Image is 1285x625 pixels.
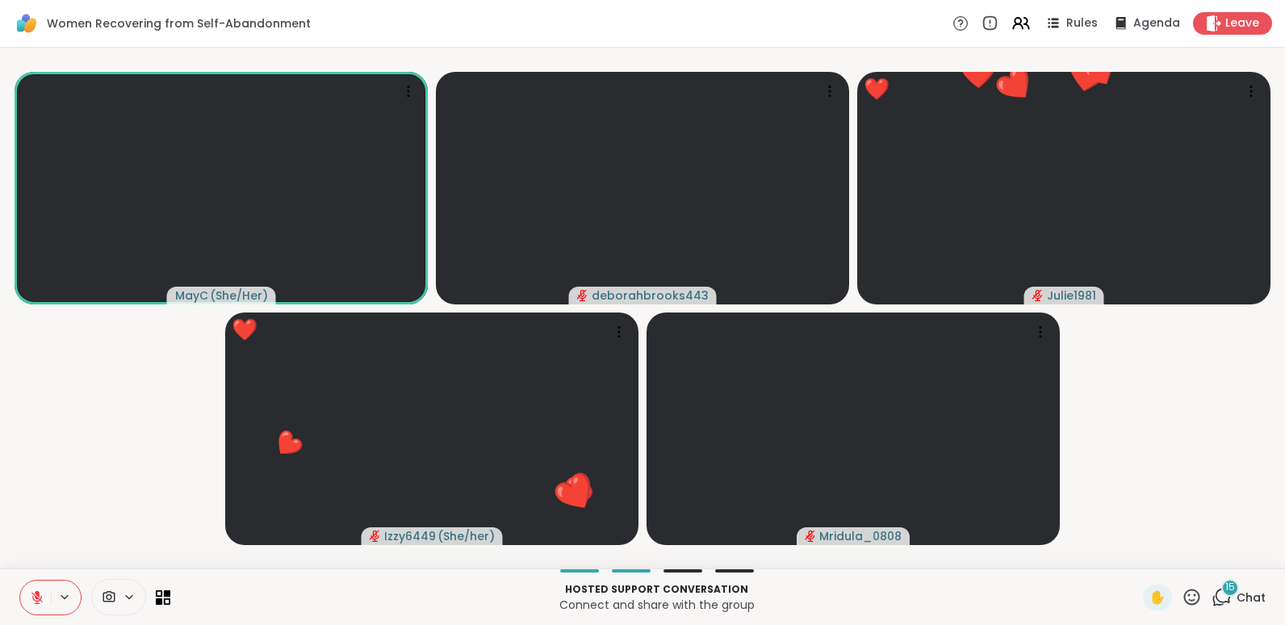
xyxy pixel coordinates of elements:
[180,582,1133,597] p: Hosted support conversation
[232,314,257,346] div: ❤️
[1065,37,1136,107] button: ❤️
[947,40,1011,104] button: ❤️
[180,597,1133,613] p: Connect and share with the group
[972,41,1058,128] button: ❤️
[256,413,320,476] button: ❤️
[47,15,311,31] span: Women Recovering from Self-Abandonment
[1149,588,1166,607] span: ✋
[577,290,588,301] span: audio-muted
[1133,15,1180,31] span: Agenda
[592,287,709,304] span: deborahbrooks443
[1237,589,1266,606] span: Chat
[1047,287,1096,304] span: Julie1981
[175,287,208,304] span: MayC
[13,10,40,37] img: ShareWell Logomark
[1066,15,1098,31] span: Rules
[437,528,495,544] span: ( She/her )
[864,73,889,105] div: ❤️
[210,287,268,304] span: ( She/Her )
[819,528,902,544] span: Mridula_0808
[805,531,816,542] span: audio-muted
[370,531,381,542] span: audio-muted
[384,528,436,544] span: Izzy6449
[530,447,622,539] button: ❤️
[1225,581,1235,594] span: 15
[1225,15,1259,31] span: Leave
[1032,290,1044,301] span: audio-muted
